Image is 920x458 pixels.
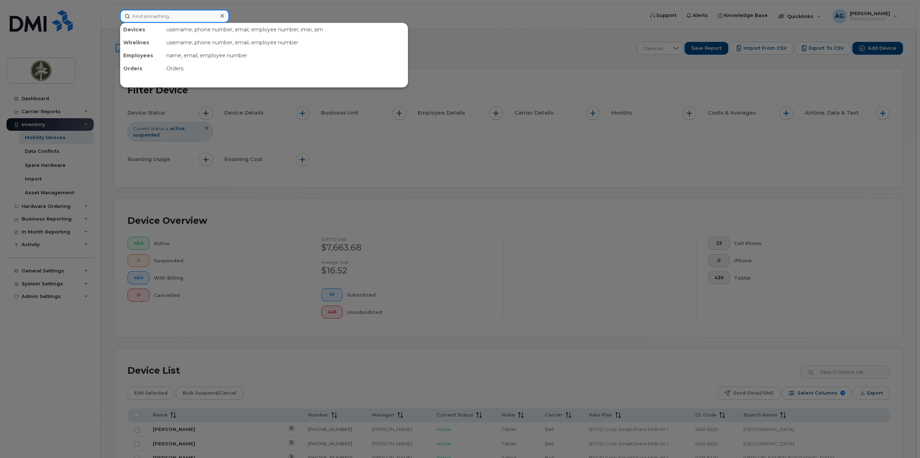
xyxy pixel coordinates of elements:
div: Orders [120,62,164,75]
div: Employees [120,49,164,62]
div: username, phone number, email, employee number, imei, sim [164,23,408,36]
div: Wirelines [120,36,164,49]
div: Devices [120,23,164,36]
div: name, email, employee number [164,49,408,62]
div: username, phone number, email, employee number [164,36,408,49]
div: Orders [164,62,408,75]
